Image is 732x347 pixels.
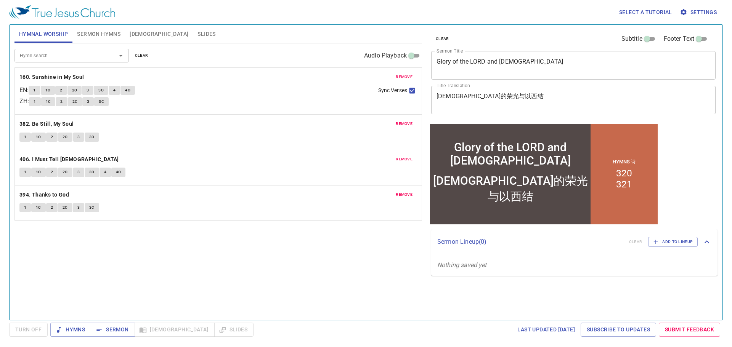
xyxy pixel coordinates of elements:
[517,325,575,334] span: Last updated [DATE]
[51,204,53,211] span: 2
[437,237,623,246] p: Sermon Lineup ( 0 )
[99,98,104,105] span: 3C
[19,97,29,106] p: ZH :
[135,52,148,59] span: clear
[19,119,75,129] button: 382. Be Still, My Soul
[89,169,95,176] span: 3C
[24,134,26,141] span: 1
[396,120,413,127] span: remove
[63,169,68,176] span: 2C
[87,87,89,94] span: 3
[72,98,78,105] span: 2C
[63,134,68,141] span: 2C
[24,169,26,176] span: 1
[19,190,71,200] button: 394. Thanks to God
[437,261,487,269] i: Nothing saved yet
[67,86,82,95] button: 2C
[621,34,642,43] span: Subtitle
[391,119,417,128] button: remove
[104,169,106,176] span: 4
[73,168,84,177] button: 3
[514,323,578,337] a: Last updated [DATE]
[60,87,62,94] span: 2
[391,190,417,199] button: remove
[72,87,77,94] span: 2C
[46,133,58,142] button: 2
[34,98,36,105] span: 1
[391,72,417,82] button: remove
[85,133,99,142] button: 3C
[58,168,72,177] button: 2C
[60,98,63,105] span: 2
[77,204,80,211] span: 3
[36,134,41,141] span: 1C
[116,50,126,61] button: Open
[58,203,72,212] button: 2C
[19,203,31,212] button: 1
[45,87,51,94] span: 1C
[29,97,40,106] button: 1
[437,93,710,107] textarea: [DEMOGRAPHIC_DATA]的荣光与以西结
[437,58,710,72] textarea: Glory of the LORD and [DEMOGRAPHIC_DATA]
[111,168,126,177] button: 4C
[46,168,58,177] button: 2
[197,29,215,39] span: Slides
[587,325,650,334] span: Subscribe to Updates
[19,72,85,82] button: 160. Sunshine in My Soul
[33,87,35,94] span: 1
[77,169,80,176] span: 3
[63,204,68,211] span: 2C
[19,133,31,142] button: 1
[89,134,95,141] span: 3C
[73,133,84,142] button: 3
[396,191,413,198] span: remove
[130,29,188,39] span: [DEMOGRAPHIC_DATA]
[85,203,99,212] button: 3C
[77,134,80,141] span: 3
[391,155,417,164] button: remove
[31,133,46,142] button: 1C
[130,51,153,60] button: clear
[364,51,407,60] span: Audio Playback
[97,325,128,334] span: Sermon
[46,203,58,212] button: 2
[428,122,660,226] iframe: from-child
[664,34,695,43] span: Footer Text
[109,86,120,95] button: 4
[41,97,56,106] button: 1C
[125,87,130,94] span: 4C
[659,323,720,337] a: Submit Feedback
[77,29,120,39] span: Sermon Hymns
[36,169,41,176] span: 1C
[91,323,135,337] button: Sermon
[19,190,69,200] b: 394. Thanks to God
[120,86,135,95] button: 4C
[436,35,449,42] span: clear
[19,119,74,129] b: 382. Be Still, My Soul
[82,86,93,95] button: 3
[616,5,675,19] button: Select a tutorial
[29,86,40,95] button: 1
[665,325,714,334] span: Submit Feedback
[431,34,454,43] button: clear
[58,133,72,142] button: 2C
[378,86,407,94] span: Sync Verses
[648,237,698,247] button: Add to Lineup
[581,323,656,337] a: Subscribe to Updates
[73,203,84,212] button: 3
[68,97,82,106] button: 2C
[19,86,29,95] p: EN :
[50,323,91,337] button: Hymns
[653,238,693,245] span: Add to Lineup
[19,155,120,164] button: 406. I Must Tell [DEMOGRAPHIC_DATA]
[36,204,41,211] span: 1C
[31,203,46,212] button: 1C
[396,74,413,80] span: remove
[31,168,46,177] button: 1C
[56,325,85,334] span: Hymns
